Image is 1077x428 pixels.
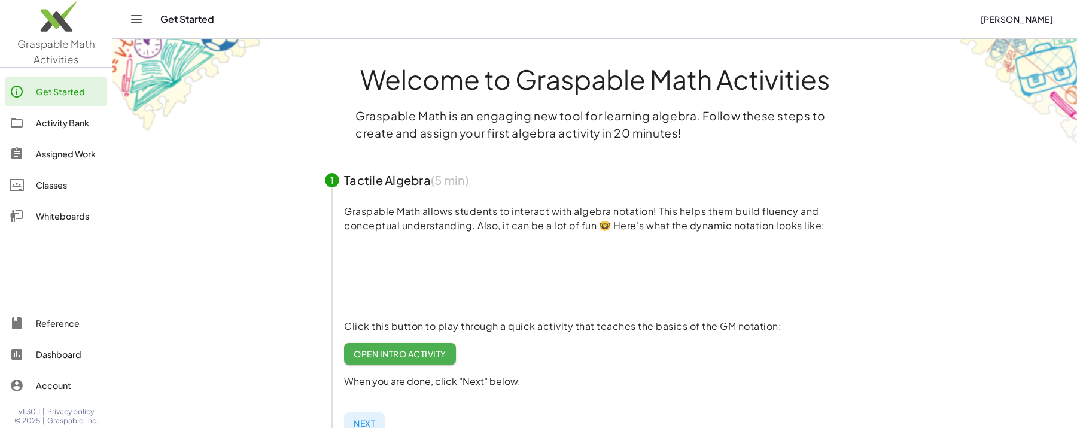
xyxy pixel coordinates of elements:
[354,348,446,359] span: Open Intro Activity
[36,147,102,161] div: Assigned Work
[112,38,262,133] img: get-started-bg-ul-Ceg4j33I.png
[980,14,1053,25] span: [PERSON_NAME]
[36,178,102,192] div: Classes
[17,37,95,66] span: Graspable Math Activities
[36,84,102,99] div: Get Started
[970,8,1063,30] button: [PERSON_NAME]
[303,65,887,93] h1: Welcome to Graspable Math Activities
[311,161,879,199] button: 1Tactile Algebra(5 min)
[47,416,98,426] span: Graspable, Inc.
[5,309,107,338] a: Reference
[344,230,524,320] video: What is this? This is dynamic math notation. Dynamic math notation plays a central role in how Gr...
[19,407,40,417] span: v1.30.1
[42,407,45,417] span: |
[47,407,98,417] a: Privacy policy
[344,343,456,365] a: Open Intro Activity
[344,374,865,388] p: When you are done, click "Next" below.
[5,171,107,199] a: Classes
[36,347,102,362] div: Dashboard
[325,173,339,187] div: 1
[5,139,107,168] a: Assigned Work
[36,316,102,330] div: Reference
[5,202,107,230] a: Whiteboards
[5,108,107,137] a: Activity Bank
[344,319,865,333] p: Click this button to play through a quick activity that teaches the basics of the GM notation:
[42,416,45,426] span: |
[5,371,107,400] a: Account
[344,204,865,233] p: Graspable Math allows students to interact with algebra notation! This helps them build fluency a...
[36,116,102,130] div: Activity Bank
[14,416,40,426] span: © 2025
[5,77,107,106] a: Get Started
[5,340,107,369] a: Dashboard
[36,378,102,393] div: Account
[127,10,146,29] button: Toggle navigation
[36,209,102,223] div: Whiteboards
[355,107,834,142] p: Graspable Math is an engaging new tool for learning algebra. Follow these steps to create and ass...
